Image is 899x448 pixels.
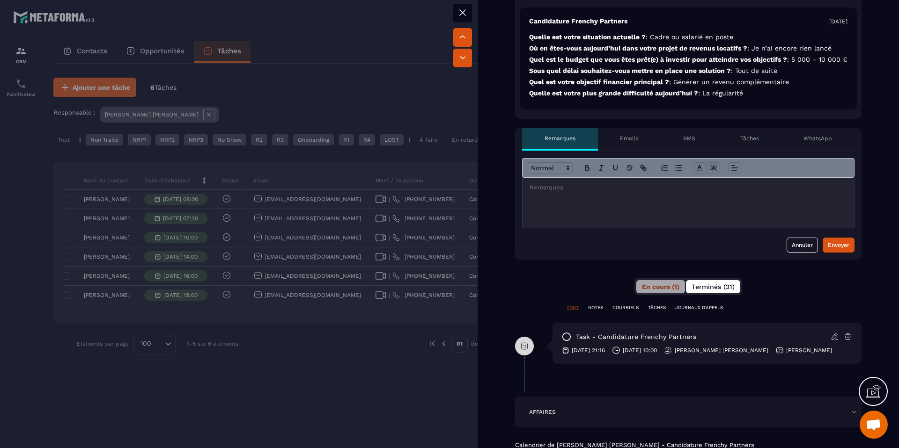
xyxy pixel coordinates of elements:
button: Terminés (31) [686,280,740,293]
p: [DATE] 10:00 [623,347,657,354]
span: Terminés (31) [692,283,735,290]
button: En cours (1) [636,280,685,293]
p: SMS [683,135,695,142]
p: [PERSON_NAME] [PERSON_NAME] [675,347,768,354]
button: Envoyer [823,238,855,253]
p: COURRIELS [612,304,639,311]
p: AFFAIRES [529,408,556,416]
p: Quelle est votre plus grande difficulté aujourd’hui ? [529,89,847,98]
span: : Je n’ai encore rien lancé [747,44,832,52]
p: [DATE] [829,18,847,25]
span: : Générer un revenu complémentaire [669,78,789,86]
p: Où en êtes-vous aujourd’hui dans votre projet de revenus locatifs ? [529,44,847,53]
p: Sous quel délai souhaitez-vous mettre en place une solution ? [529,66,847,75]
p: task - Candidature Frenchy Partners [576,332,696,341]
p: JOURNAUX D'APPELS [675,304,723,311]
p: [DATE] 21:16 [572,347,605,354]
div: Ouvrir le chat [860,411,888,439]
p: Tâches [740,135,759,142]
span: : La régularité [698,89,743,97]
p: TOUT [567,304,579,311]
div: Envoyer [828,240,849,250]
p: Emails [620,135,638,142]
button: Annuler [787,238,818,253]
p: Quel est le budget que vous êtes prêt(e) à investir pour atteindre vos objectifs ? [529,55,847,64]
p: Remarques [545,135,575,142]
span: En cours (1) [642,283,679,290]
span: : 5 000 – 10 000 € [787,56,847,63]
p: NOTES [588,304,603,311]
p: Quelle est votre situation actuelle ? [529,33,847,42]
p: Candidature Frenchy Partners [529,17,627,26]
span: : Cadre ou salarié en poste [646,33,733,41]
p: WhatsApp [803,135,832,142]
span: : Tout de suite [731,67,777,74]
p: TÂCHES [648,304,666,311]
p: [PERSON_NAME] [786,347,832,354]
p: Quel est votre objectif financier principal ? [529,78,847,87]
